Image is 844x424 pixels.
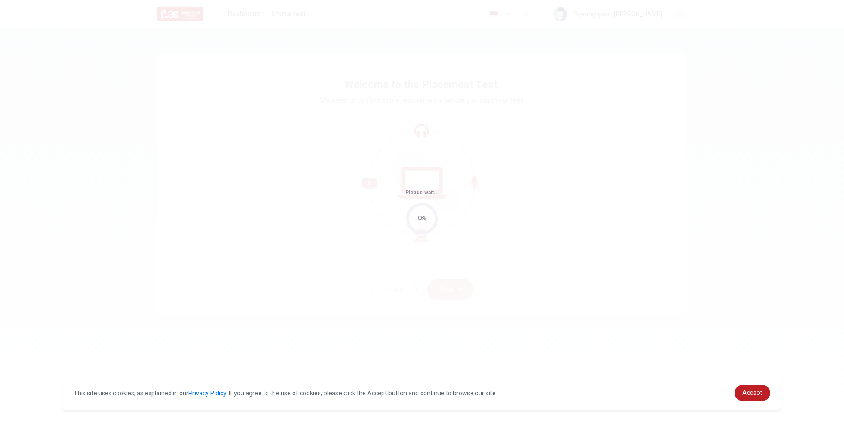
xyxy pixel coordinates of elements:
span: This site uses cookies, as explained in our . If you agree to the use of cookies, please click th... [74,390,497,397]
a: Privacy Policy [188,390,226,397]
div: cookieconsent [63,376,780,410]
a: dismiss cookie message [735,385,770,401]
span: Accept [742,389,762,396]
span: Please wait... [405,190,439,196]
div: 0% [418,213,426,223]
